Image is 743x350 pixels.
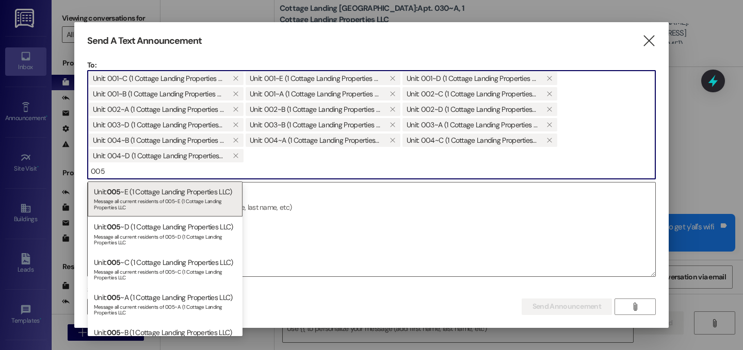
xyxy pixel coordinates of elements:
button: Send Announcement [522,298,612,315]
label: Select announcement type (optional) [87,282,208,298]
span: Unit: 001~D (1 Cottage Landing Properties LLC) [407,72,538,85]
button: Unit: 003~D (1 Cottage Landing Properties LLC) [228,118,244,131]
i:  [233,105,238,113]
div: Message all current residents of 005~D (1 Cottage Landing Properties LLC [94,231,236,246]
i:  [233,74,238,82]
i:  [233,121,238,129]
button: Unit: 001~E (1 Cottage Landing Properties LLC) [385,72,400,85]
span: Unit: 001~B (1 Cottage Landing Properties LLC) [93,87,224,101]
button: Unit: 004~D (1 Cottage Landing Properties LLC) [228,149,244,162]
span: Unit: 002~A (1 Cottage Landing Properties LLC) [93,103,224,116]
i:  [233,136,238,144]
button: Unit: 002~D (1 Cottage Landing Properties LLC) [542,103,557,116]
div: Unit: ~E (1 Cottage Landing Properties LLC) [88,181,243,216]
i:  [233,90,238,98]
span: Unit: 004~D (1 Cottage Landing Properties LLC) [93,149,224,162]
button: Unit: 004~A (1 Cottage Landing Properties LLC) [385,134,400,147]
i:  [546,121,552,129]
i:  [642,36,656,46]
span: Unit: 003~A (1 Cottage Landing Properties LLC) [407,118,538,131]
span: Unit: 002~C (1 Cottage Landing Properties LLC) [407,87,538,101]
button: Unit: 004~B (1 Cottage Landing Properties LLC) [228,134,244,147]
span: Unit: 003~D (1 Cottage Landing Properties LLC) [93,118,224,131]
button: Unit: 004~C (1 Cottage Landing Properties LLC) [542,134,557,147]
i:  [390,105,395,113]
button: Unit: 002~B (1 Cottage Landing Properties LLC) [385,103,400,116]
span: Unit: 002~D (1 Cottage Landing Properties LLC) [407,103,538,116]
button: Unit: 002~A (1 Cottage Landing Properties LLC) [228,103,244,116]
i:  [390,121,395,129]
i:  [233,152,238,160]
span: 005 [107,258,121,267]
span: Unit: 004~A (1 Cottage Landing Properties LLC) [250,134,381,147]
span: Unit: 004~C (1 Cottage Landing Properties LLC) [407,134,538,147]
button: Unit: 002~C (1 Cottage Landing Properties LLC) [542,87,557,101]
button: Unit: 001~A (1 Cottage Landing Properties LLC) [385,87,400,101]
div: Message all current residents of 005~C (1 Cottage Landing Properties LLC [94,266,236,281]
h3: Send A Text Announcement [87,35,202,47]
button: Unit: 001~B (1 Cottage Landing Properties LLC) [228,87,244,101]
p: To: [87,60,656,70]
button: Unit: 001~C (1 Cottage Landing Properties LLC) [228,72,244,85]
span: 005 [107,293,121,302]
span: Unit: 002~B (1 Cottage Landing Properties LLC) [250,103,381,116]
div: Message all current residents of 005~A (1 Cottage Landing Properties LLC [94,302,236,316]
span: Unit: 001~C (1 Cottage Landing Properties LLC) [93,72,224,85]
div: Message all current residents of 005~E (1 Cottage Landing Properties LLC [94,196,236,210]
div: Unit: ~D (1 Cottage Landing Properties LLC) [88,216,243,252]
i:  [546,136,552,144]
span: Unit: 001~A (1 Cottage Landing Properties LLC) [250,87,381,101]
button: Unit: 003~B (1 Cottage Landing Properties LLC) [385,118,400,131]
span: 005 [107,222,121,231]
i:  [390,136,395,144]
i:  [546,105,552,113]
i:  [546,90,552,98]
span: 005 [107,187,121,196]
span: Send Announcement [532,301,601,312]
i:  [631,303,639,311]
i:  [546,74,552,82]
input: Type to select the units, buildings, or communities you want to message. (e.g. 'Unit 1A', 'Buildi... [88,163,655,179]
div: Unit: ~C (1 Cottage Landing Properties LLC) [88,252,243,287]
button: Unit: 003~A (1 Cottage Landing Properties LLC) [542,118,557,131]
div: Unit: ~A (1 Cottage Landing Properties LLC) [88,287,243,322]
span: Unit: 001~E (1 Cottage Landing Properties LLC) [250,72,381,85]
span: 005 [107,328,121,337]
span: Unit: 004~B (1 Cottage Landing Properties LLC) [93,134,224,147]
span: Unit: 003~B (1 Cottage Landing Properties LLC) [250,118,381,131]
i:  [390,90,395,98]
i:  [390,74,395,82]
button: Unit: 001~D (1 Cottage Landing Properties LLC) [542,72,557,85]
